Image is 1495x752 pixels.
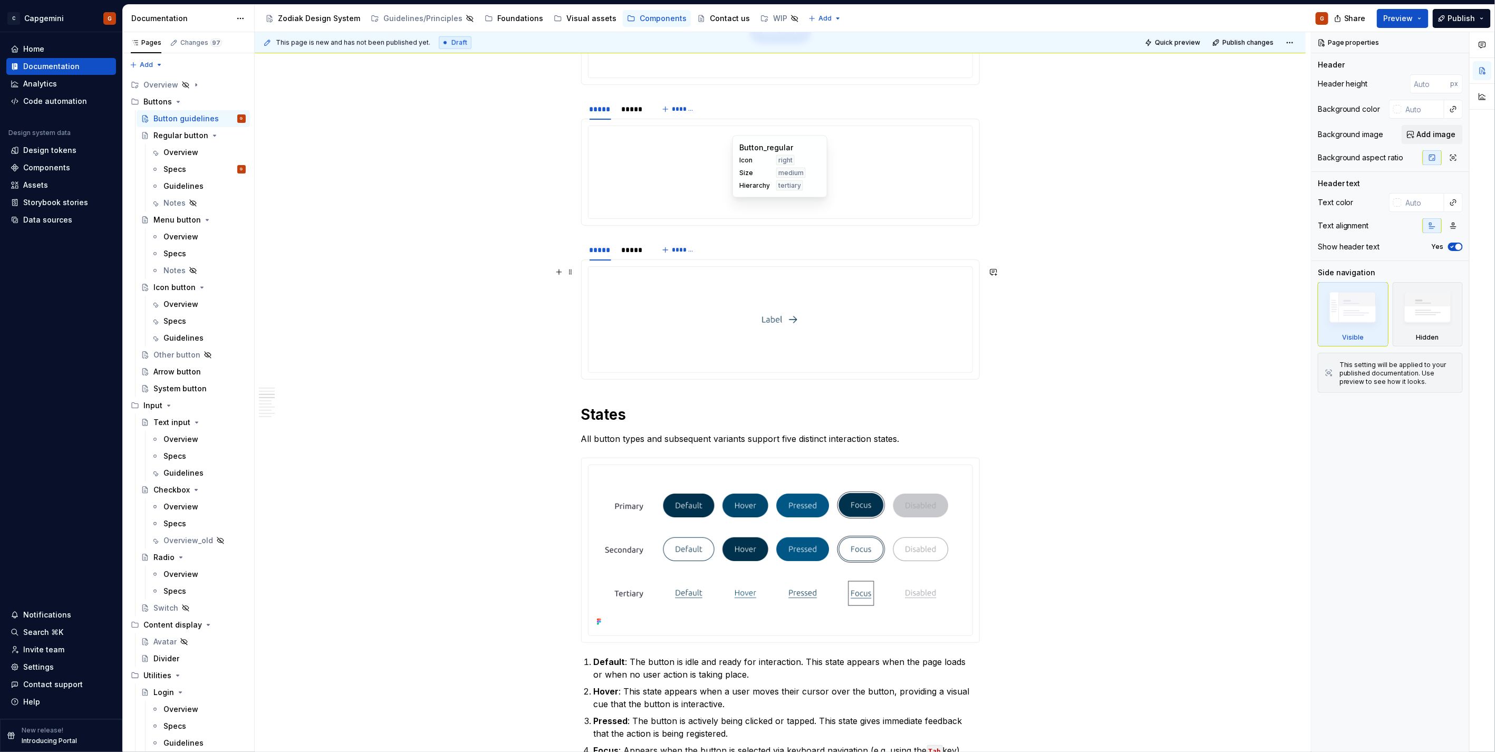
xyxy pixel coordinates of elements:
div: Specs [163,316,186,326]
p: All button types and subsequent variants support five distinct interaction states. [581,432,980,445]
div: Switch [153,603,178,613]
span: 97 [210,38,222,47]
div: Visible [1318,282,1388,346]
a: Specs [147,718,250,735]
a: Invite team [6,641,116,658]
button: Add image [1402,125,1463,144]
div: Specs [163,586,186,596]
div: Radio [153,552,175,563]
div: Arrow button [153,367,201,377]
a: Guidelines/Principles [366,10,478,27]
div: Specs [163,164,186,175]
div: Documentation [23,61,80,72]
a: Overview [147,296,250,313]
div: Design system data [8,129,71,137]
div: Checkbox [153,485,190,495]
button: Add [127,57,166,72]
div: Header text [1318,178,1361,189]
div: Overview [163,569,198,580]
div: Contact support [23,679,83,690]
div: Overview [163,147,198,158]
a: Components [623,10,691,27]
div: Background image [1318,129,1384,140]
div: Overview [163,502,198,512]
input: Auto [1402,100,1444,119]
input: Auto [1410,74,1451,93]
div: Code automation [23,96,87,107]
div: Content display [127,616,250,633]
div: Divider [153,653,179,664]
a: Storybook stories [6,194,116,211]
p: New release! [22,726,63,735]
div: Overview [163,232,198,242]
div: WIP [773,13,787,24]
div: G [108,14,112,23]
div: Overview_old [163,535,213,546]
div: Hidden [1393,282,1463,346]
div: Show header text [1318,242,1380,252]
div: Analytics [23,79,57,89]
div: Hidden [1416,333,1439,342]
a: Design tokens [6,142,116,159]
button: Preview [1377,9,1429,28]
div: Text alignment [1318,220,1369,231]
div: Utilities [127,667,250,684]
div: Foundations [497,13,543,24]
span: Preview [1384,13,1413,24]
a: Overview [147,431,250,448]
p: : The button is idle and ready for interaction. This state appears when the page loads or when no... [594,655,980,681]
div: System button [153,383,207,394]
a: Regular button [137,127,250,144]
a: Visual assets [549,10,621,27]
a: WIP [756,10,803,27]
a: Settings [6,659,116,676]
div: Buttons [143,97,172,107]
a: Notes [147,195,250,211]
div: Overview [143,80,178,90]
div: Overview [163,434,198,445]
a: Checkbox [137,481,250,498]
div: Utilities [143,670,171,681]
button: CCapgeminiG [2,7,120,30]
div: Contact us [710,13,750,24]
a: SpecsG [147,161,250,178]
div: Visible [1342,333,1364,342]
a: Overview [147,144,250,161]
div: Text input [153,417,190,428]
a: Guidelines [147,735,250,751]
div: Content display [143,620,202,630]
a: Login [137,684,250,701]
strong: Default [594,657,625,667]
section-item: Image [588,126,973,219]
a: Specs [147,583,250,600]
button: Add [805,11,845,26]
a: Components [6,159,116,176]
div: Header height [1318,79,1368,89]
div: Buttons [127,93,250,110]
div: Data sources [23,215,72,225]
div: Storybook stories [23,197,88,208]
button: Help [6,693,116,710]
span: tertiary [778,181,801,190]
span: Size [739,169,770,177]
div: Text color [1318,197,1354,208]
div: Specs [163,721,186,731]
div: Avatar [153,637,177,647]
span: Publish [1448,13,1475,24]
a: Icon button [137,279,250,296]
div: Invite team [23,644,64,655]
a: Avatar [137,633,250,650]
span: Add [140,61,153,69]
span: Quick preview [1155,38,1200,47]
div: Input [127,397,250,414]
button: Contact support [6,676,116,693]
section-item: Image [588,266,973,373]
div: This setting will be applied to your published documentation. Use preview to see how it looks. [1339,361,1456,386]
a: Button guidelinesG [137,110,250,127]
button: Notifications [6,606,116,623]
button: Search ⌘K [6,624,116,641]
button: Publish changes [1209,35,1278,50]
a: System button [137,380,250,397]
button: Share [1329,9,1373,28]
strong: Hover [594,686,619,697]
